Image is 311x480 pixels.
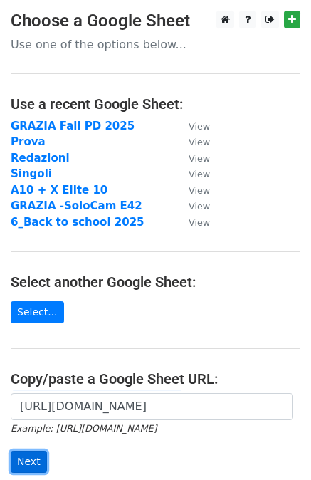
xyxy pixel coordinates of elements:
a: Prova [11,135,46,148]
div: Widget chat [240,412,311,480]
a: A10 + X Elite 10 [11,184,107,197]
small: View [189,217,210,228]
input: Paste your Google Sheet URL here [11,393,293,420]
small: View [189,185,210,196]
small: Example: [URL][DOMAIN_NAME] [11,423,157,434]
a: GRAZIA -SoloCam E42 [11,199,142,212]
p: Use one of the options below... [11,37,300,52]
a: 6_Back to school 2025 [11,216,144,229]
small: View [189,137,210,147]
a: View [174,120,210,132]
small: View [189,169,210,179]
a: View [174,184,210,197]
small: View [189,153,210,164]
a: View [174,199,210,212]
a: Redazioni [11,152,70,165]
small: View [189,121,210,132]
h4: Use a recent Google Sheet: [11,95,300,113]
a: View [174,135,210,148]
input: Next [11,451,47,473]
iframe: Chat Widget [240,412,311,480]
a: GRAZIA Fall PD 2025 [11,120,135,132]
a: View [174,216,210,229]
a: View [174,152,210,165]
h3: Choose a Google Sheet [11,11,300,31]
a: Singoli [11,167,52,180]
a: Select... [11,301,64,323]
small: View [189,201,210,212]
h4: Copy/paste a Google Sheet URL: [11,370,300,387]
h4: Select another Google Sheet: [11,273,300,291]
a: View [174,167,210,180]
